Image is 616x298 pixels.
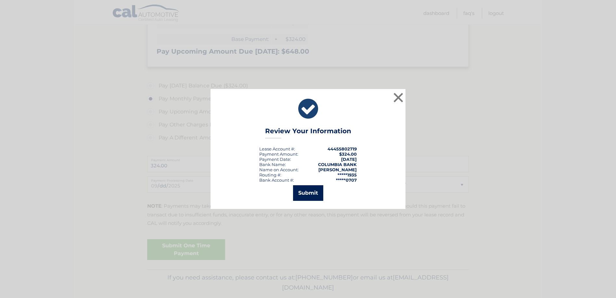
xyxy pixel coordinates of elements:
[259,157,290,162] span: Payment Date
[259,157,291,162] div: :
[259,146,295,151] div: Lease Account #:
[259,151,298,157] div: Payment Amount:
[341,157,357,162] span: [DATE]
[339,151,357,157] span: $324.00
[259,167,299,172] div: Name on Account:
[265,127,351,138] h3: Review Your Information
[392,91,405,104] button: ×
[318,167,357,172] strong: [PERSON_NAME]
[259,177,294,183] div: Bank Account #:
[318,162,357,167] strong: COLUMBIA BANK
[327,146,357,151] strong: 44455802719
[259,172,281,177] div: Routing #:
[259,162,286,167] div: Bank Name:
[293,185,323,201] button: Submit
